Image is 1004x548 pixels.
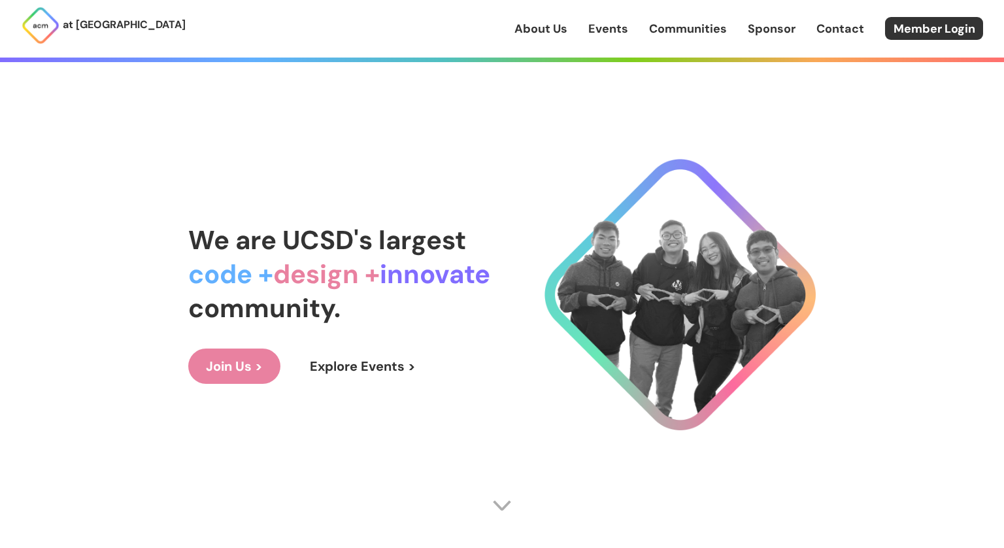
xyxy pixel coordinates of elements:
[885,17,983,40] a: Member Login
[21,6,60,45] img: ACM Logo
[816,20,864,37] a: Contact
[292,349,433,384] a: Explore Events >
[380,257,490,291] span: innovate
[514,20,567,37] a: About Us
[63,16,186,33] p: at [GEOGRAPHIC_DATA]
[588,20,628,37] a: Events
[188,349,280,384] a: Join Us >
[188,291,341,325] span: community.
[492,496,512,515] img: Scroll Arrow
[188,223,466,257] span: We are UCSD's largest
[649,20,727,37] a: Communities
[188,257,273,291] span: code +
[273,257,380,291] span: design +
[544,159,816,430] img: Cool Logo
[21,6,186,45] a: at [GEOGRAPHIC_DATA]
[748,20,795,37] a: Sponsor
